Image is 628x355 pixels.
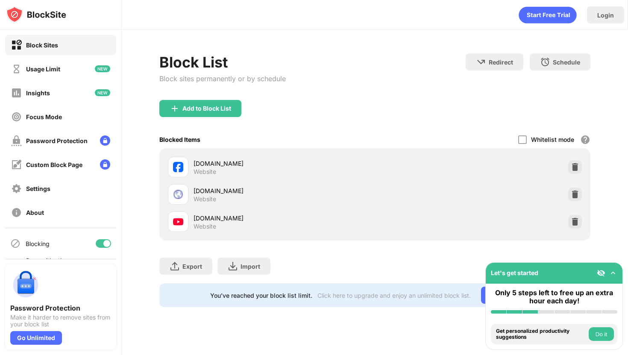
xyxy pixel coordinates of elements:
div: Make it harder to remove sites from your block list [10,314,111,328]
div: Get personalized productivity suggestions [496,328,587,340]
div: Let's get started [491,269,538,276]
img: lock-menu.svg [100,135,110,146]
div: You’ve reached your block list limit. [210,292,312,299]
div: [DOMAIN_NAME] [194,186,375,195]
img: favicons [173,217,183,227]
div: Blocking [26,240,50,247]
div: Sync with other devices [26,257,70,271]
img: new-icon.svg [95,89,110,96]
div: Schedule [553,59,580,66]
img: favicons [173,162,183,172]
div: Website [194,223,216,230]
img: about-off.svg [11,207,22,218]
img: eye-not-visible.svg [597,269,605,277]
div: Password Protection [26,137,88,144]
div: [DOMAIN_NAME] [194,159,375,168]
div: Block Sites [26,41,58,49]
div: Login [597,12,614,19]
img: favicons [173,189,183,200]
div: Usage Limit [26,65,60,73]
div: Only 5 steps left to free up an extra hour each day! [491,289,617,305]
div: Redirect [489,59,513,66]
div: Settings [26,185,50,192]
img: insights-off.svg [11,88,22,98]
div: Focus Mode [26,113,62,120]
img: password-protection-off.svg [11,135,22,146]
img: new-icon.svg [95,65,110,72]
img: time-usage-off.svg [11,64,22,74]
div: Add to Block List [182,105,231,112]
div: Go Unlimited [10,331,62,345]
div: Whitelist mode [531,136,574,143]
div: Go Unlimited [481,287,540,304]
div: Password Protection [10,304,111,312]
img: lock-menu.svg [100,159,110,170]
img: push-password-protection.svg [10,270,41,300]
img: block-on.svg [11,40,22,50]
div: Website [194,195,216,203]
img: customize-block-page-off.svg [11,159,22,170]
img: logo-blocksite.svg [6,6,66,23]
div: Website [194,168,216,176]
div: About [26,209,44,216]
div: [DOMAIN_NAME] [194,214,375,223]
img: omni-setup-toggle.svg [609,269,617,277]
img: settings-off.svg [11,183,22,194]
div: Import [241,263,260,270]
div: Block sites permanently or by schedule [159,74,286,83]
div: Blocked Items [159,136,200,143]
div: animation [519,6,577,23]
div: Insights [26,89,50,97]
div: Export [182,263,202,270]
div: Custom Block Page [26,161,82,168]
button: Do it [589,327,614,341]
div: Block List [159,53,286,71]
div: Click here to upgrade and enjoy an unlimited block list. [317,292,471,299]
img: focus-off.svg [11,111,22,122]
img: blocking-icon.svg [10,238,21,249]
